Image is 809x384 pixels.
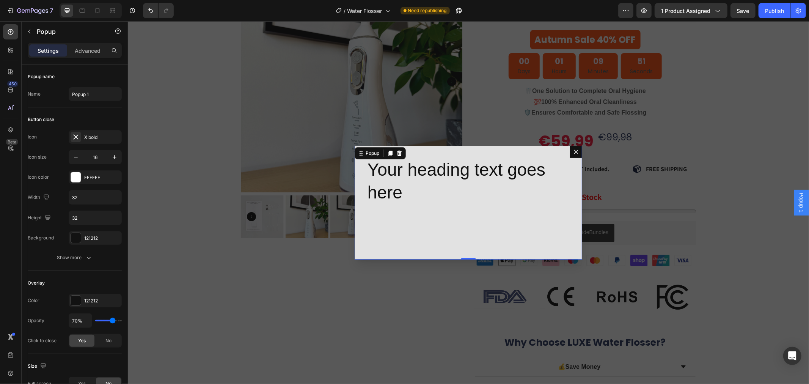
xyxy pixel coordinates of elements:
[105,337,112,344] span: No
[84,174,120,181] div: FFFFFF
[28,280,45,286] div: Overlay
[84,235,120,242] div: 121212
[28,192,51,203] div: Width
[69,211,121,225] input: Auto
[344,7,346,15] span: /
[661,7,710,15] span: 1 product assigned
[69,190,121,204] input: Auto
[84,297,120,304] div: 121212
[28,213,52,223] div: Height
[28,73,55,80] div: Popup name
[28,251,122,264] button: Show more
[78,337,86,344] span: Yes
[28,297,39,304] div: Color
[670,172,677,191] span: Popup 1
[737,8,749,14] span: Save
[143,3,174,18] div: Undo/Redo
[28,174,49,181] div: Icon color
[75,47,101,55] p: Advanced
[28,337,57,344] div: Click to close
[38,47,59,55] p: Settings
[50,6,53,15] p: 7
[239,137,442,184] h2: Your heading text goes here
[347,7,382,15] span: Water Flosser
[6,139,18,145] div: Beta
[28,317,44,324] div: Opacity
[28,116,54,123] div: Button close
[783,347,801,365] div: Open Intercom Messenger
[128,21,809,384] iframe: Design area
[28,361,48,371] div: Size
[69,314,92,327] input: Auto
[69,87,122,101] input: E.g. New popup
[3,3,57,18] button: 7
[730,3,756,18] button: Save
[84,134,120,141] div: X bold
[28,134,37,140] div: Icon
[28,91,41,98] div: Name
[408,7,447,14] span: Need republishing
[236,129,253,135] div: Popup
[57,254,93,261] div: Show more
[7,81,18,87] div: 450
[759,3,790,18] button: Publish
[28,154,47,161] div: Icon size
[655,3,727,18] button: 1 product assigned
[37,27,101,36] p: Popup
[28,234,54,241] div: Background
[765,7,784,15] div: Publish
[227,124,454,238] div: Dialog body
[227,124,454,238] div: Dialog content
